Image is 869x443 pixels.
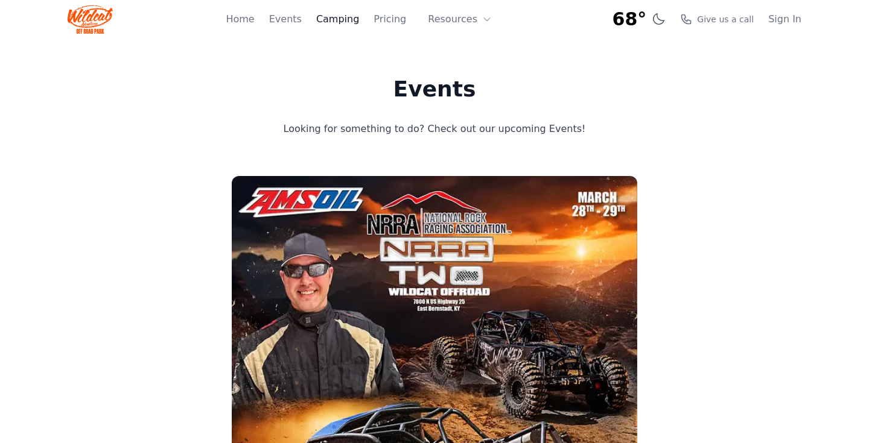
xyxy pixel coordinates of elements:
[235,77,634,101] h1: Events
[269,12,302,27] a: Events
[374,12,406,27] a: Pricing
[316,12,359,27] a: Camping
[768,12,801,27] a: Sign In
[613,8,647,30] span: 68°
[680,13,754,25] a: Give us a call
[235,121,634,137] p: Looking for something to do? Check out our upcoming Events!
[421,7,499,31] button: Resources
[68,5,113,34] img: Wildcat Logo
[226,12,254,27] a: Home
[697,13,754,25] span: Give us a call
